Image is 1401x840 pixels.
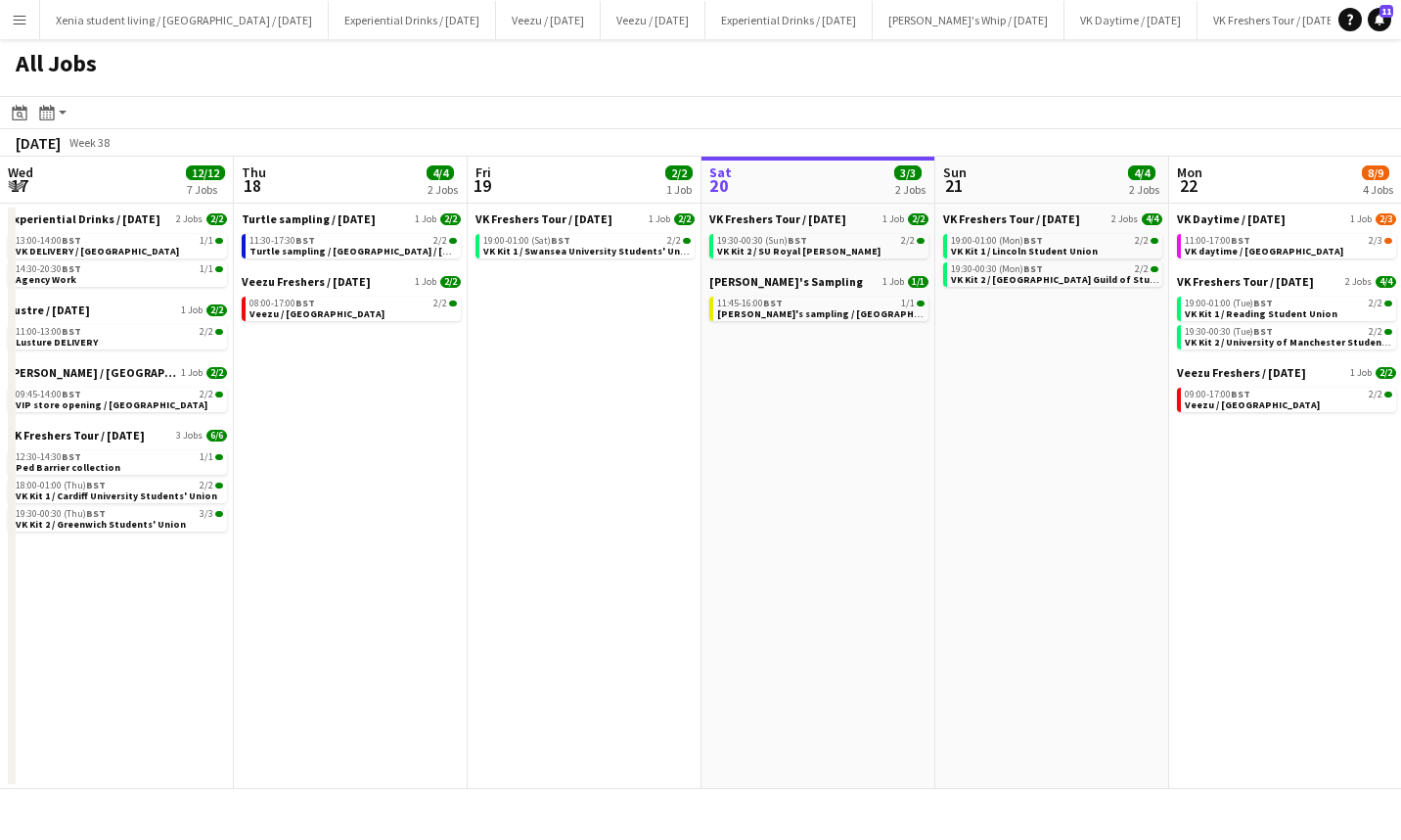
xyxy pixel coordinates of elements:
span: 2/2 [901,236,915,246]
span: 1/1 [908,276,928,288]
span: 2/2 [1369,327,1382,337]
span: VK Freshers Tour / Sept 25 [8,428,145,443]
a: VK Freshers Tour / [DATE]1 Job2/2 [475,211,695,226]
a: 19:30-00:30 (Mon)BST2/2VK Kit 2 / [GEOGRAPHIC_DATA] Guild of Students [951,262,1158,285]
span: 11:45-16:00 [717,299,783,308]
span: VK Kit 2 / University of Birmingham Guild of Students [951,273,1177,286]
a: VK Freshers Tour / [DATE]3 Jobs6/6 [8,428,227,443]
span: 12:30-14:30 [16,452,81,462]
span: 19:30-00:30 (Thu) [16,509,106,519]
span: 3/3 [894,165,922,180]
div: 4 Jobs [1363,182,1393,197]
span: 2/2 [449,301,457,306]
span: 2/2 [667,236,681,246]
span: VK Freshers Tour / Sept 25 [943,211,1080,226]
span: 1/1 [917,301,925,306]
span: Experiential Drinks / Sept 2025 [8,211,160,226]
span: 2/2 [440,213,461,225]
a: 19:00-01:00 (Sat)BST2/2VK Kit 1 / Swansea University Students' Union [483,234,691,257]
span: VK Kit 2 / SU Royal Holloway [717,245,881,257]
div: Turtle sampling / [DATE]1 Job2/211:30-17:30BST2/2Turtle sampling / [GEOGRAPHIC_DATA] / [DATE] [242,211,461,274]
a: VK Freshers Tour / [DATE]2 Jobs4/4 [1177,274,1396,289]
a: 12:30-14:30BST1/1Ped Barrier collection [16,450,223,473]
span: 1/1 [200,452,213,462]
span: 2/2 [440,276,461,288]
span: 2/2 [200,390,213,399]
span: 09:00-17:00 [1185,390,1250,399]
span: 2/3 [1369,236,1382,246]
button: [PERSON_NAME]'s Whip / [DATE] [873,1,1064,39]
span: VK Daytime / Sept 2025 [1177,211,1286,226]
span: 8/9 [1362,165,1389,180]
span: Veezu Freshers / Sept 2025 [242,274,371,289]
span: Turtle sampling / Sept 2025 [242,211,376,226]
span: Yaya's Sampling [709,274,863,289]
div: VK Freshers Tour / [DATE]3 Jobs6/612:30-14:30BST1/1Ped Barrier collection18:00-01:00 (Thu)BST2/2V... [8,428,227,536]
span: Turtle sampling / London / Sept 25 [249,245,470,257]
div: Veezu Freshers / [DATE]1 Job2/208:00-17:00BST2/2Veezu / [GEOGRAPHIC_DATA] [242,274,461,325]
span: 6/6 [206,430,227,442]
span: Ped Barrier collection [16,461,120,474]
span: BST [1023,262,1043,275]
span: BST [86,479,106,491]
span: BST [62,234,81,247]
a: 11:00-17:00BST2/3VK daytime / [GEOGRAPHIC_DATA] [1185,234,1392,257]
div: 2 Jobs [428,182,458,197]
button: Experiential Drinks / [DATE] [329,1,496,39]
span: 1 Job [181,304,203,316]
span: 1/1 [200,264,213,274]
span: Veezu / Sheffield Hallam University [249,307,384,320]
a: 11 [1368,8,1391,31]
a: 14:30-20:30BST1/1Agency Work [16,262,223,285]
span: 4/4 [1128,165,1155,180]
span: 2/2 [917,238,925,244]
span: 3/3 [215,511,223,517]
span: Veezu Freshers / Sept 2025 [1177,365,1306,380]
span: 2/2 [200,481,213,490]
span: 1 Job [415,276,436,288]
span: 19:00-01:00 (Mon) [951,236,1043,246]
a: Experiential Drinks / [DATE]2 Jobs2/2 [8,211,227,226]
span: VK Kit 1 / Reading Student Union [1185,307,1337,320]
a: 11:00-13:00BST2/2Lusture DELIVERY [16,325,223,348]
span: 2/2 [1135,236,1149,246]
div: VK Freshers Tour / [DATE]2 Jobs4/419:00-01:00 (Tue)BST2/2VK Kit 1 / Reading Student Union19:30-00... [1177,274,1396,365]
span: 1/1 [215,238,223,244]
span: 2/2 [1369,390,1382,399]
span: BST [62,450,81,463]
span: Tariq Halal / Manchester [8,365,177,380]
a: 09:00-17:00BST2/2Veezu / [GEOGRAPHIC_DATA] [1185,388,1392,410]
button: Xenia student living / [GEOGRAPHIC_DATA] / [DATE] [40,1,329,39]
a: 11:45-16:00BST1/1[PERSON_NAME]'s sampling / [GEOGRAPHIC_DATA] [717,297,925,319]
span: Lusture DELIVERY [16,336,98,349]
span: 2/2 [215,392,223,397]
span: 18:00-01:00 (Thu) [16,481,106,490]
a: [PERSON_NAME] / [GEOGRAPHIC_DATA]1 Job2/2 [8,365,227,380]
span: 3 Jobs [176,430,203,442]
span: 2/2 [1384,392,1392,397]
span: BST [1231,388,1250,400]
span: 2/2 [433,236,447,246]
a: 09:45-14:00BST2/2VIP store opening / [GEOGRAPHIC_DATA] [16,388,223,410]
span: 2/2 [215,483,223,489]
div: Experiential Drinks / [DATE]2 Jobs2/213:00-14:00BST1/1VK DELIVERY / [GEOGRAPHIC_DATA]14:30-20:30B... [8,211,227,303]
span: VK Kit 1 / Lincoln Student Union [951,245,1098,257]
span: 2/2 [449,238,457,244]
span: 22 [1174,174,1202,197]
span: Week 38 [65,135,113,150]
span: 1 Job [181,367,203,379]
span: 2/2 [1151,266,1158,272]
span: 1/1 [200,236,213,246]
span: 18 [239,174,266,197]
div: VK Freshers Tour / [DATE]1 Job2/219:00-01:00 (Sat)BST2/2VK Kit 1 / Swansea University Students' U... [475,211,695,262]
span: BST [295,234,315,247]
span: VK daytime / Lincoln Uni [1185,245,1343,257]
button: VK Daytime / [DATE] [1064,1,1198,39]
div: VK Daytime / [DATE]1 Job2/311:00-17:00BST2/3VK daytime / [GEOGRAPHIC_DATA] [1177,211,1396,274]
span: 2/2 [1376,367,1396,379]
span: 2/2 [683,238,691,244]
span: 2/2 [200,327,213,337]
div: Veezu Freshers / [DATE]1 Job2/209:00-17:00BST2/2Veezu / [GEOGRAPHIC_DATA] [1177,365,1396,416]
button: VK Freshers Tour / [DATE] [1198,1,1353,39]
span: BST [1023,234,1043,247]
